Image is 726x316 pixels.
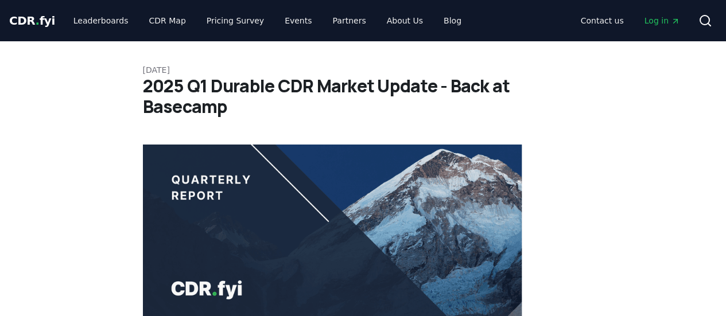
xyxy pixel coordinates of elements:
a: CDR.fyi [9,13,55,29]
a: About Us [378,10,432,31]
span: Log in [645,15,680,26]
a: Log in [635,10,689,31]
p: [DATE] [143,64,584,76]
nav: Main [64,10,471,31]
nav: Main [572,10,689,31]
a: Partners [324,10,375,31]
a: Contact us [572,10,633,31]
h1: 2025 Q1 Durable CDR Market Update - Back at Basecamp [143,76,584,117]
a: Pricing Survey [197,10,273,31]
span: . [36,14,40,28]
a: Events [275,10,321,31]
a: CDR Map [140,10,195,31]
a: Leaderboards [64,10,138,31]
span: CDR fyi [9,14,55,28]
a: Blog [434,10,471,31]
